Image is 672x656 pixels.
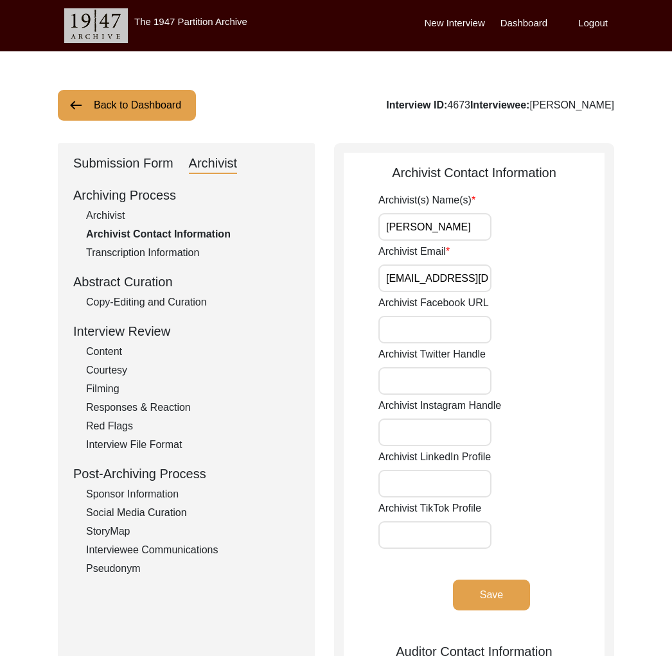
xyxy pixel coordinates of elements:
div: Post-Archiving Process [73,464,299,483]
div: Archivist Contact Information [86,227,299,242]
label: New Interview [425,16,485,31]
div: Archivist [86,208,299,223]
div: Transcription Information [86,245,299,261]
button: Back to Dashboard [58,90,196,121]
div: Archiving Process [73,186,299,205]
b: Interview ID: [386,99,447,110]
label: Archivist Email [378,244,450,259]
div: Submission Form [73,153,173,174]
div: Pseudonym [86,561,299,576]
div: Copy-Editing and Curation [86,295,299,310]
div: Responses & Reaction [86,400,299,415]
label: Archivist Instagram Handle [378,398,501,413]
div: Red Flags [86,419,299,434]
div: Filming [86,381,299,397]
div: Abstract Curation [73,272,299,291]
div: Archivist [189,153,238,174]
div: Archivist Contact Information [344,163,605,182]
div: Interviewee Communications [86,542,299,558]
div: Interview Review [73,322,299,341]
img: header-logo.png [64,8,128,43]
div: Courtesy [86,363,299,378]
label: Dashboard [500,16,547,31]
div: StoryMap [86,524,299,539]
button: Save [453,580,530,610]
label: Archivist Twitter Handle [378,347,486,362]
div: Social Media Curation [86,505,299,521]
label: Archivist(s) Name(s) [378,193,475,208]
label: Archivist LinkedIn Profile [378,449,491,465]
label: The 1947 Partition Archive [134,16,247,27]
label: Archivist Facebook URL [378,295,489,311]
div: Interview File Format [86,437,299,453]
label: Archivist TikTok Profile [378,501,481,516]
b: Interviewee: [470,99,529,110]
div: Content [86,344,299,359]
div: Sponsor Information [86,487,299,502]
div: 4673 [PERSON_NAME] [386,98,614,113]
img: arrow-left.png [68,98,84,113]
label: Logout [578,16,608,31]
